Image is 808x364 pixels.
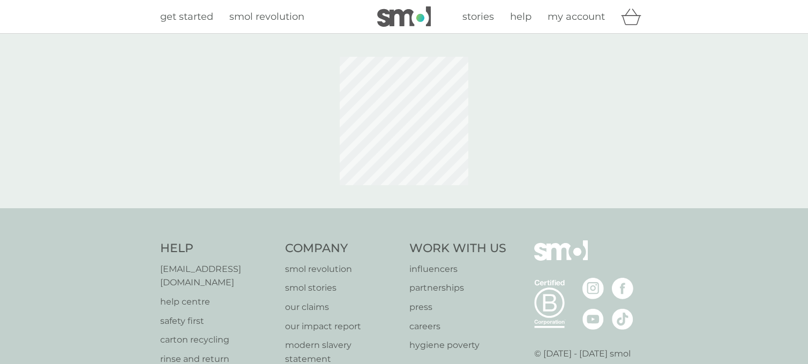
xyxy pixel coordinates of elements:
h4: Help [160,240,274,257]
a: careers [409,320,506,333]
a: our impact report [285,320,399,333]
img: smol [534,240,588,277]
a: [EMAIL_ADDRESS][DOMAIN_NAME] [160,262,274,290]
a: press [409,300,506,314]
a: smol revolution [285,262,399,276]
span: smol revolution [229,11,304,22]
a: our claims [285,300,399,314]
a: partnerships [409,281,506,295]
div: basket [621,6,648,27]
a: smol revolution [229,9,304,25]
a: carton recycling [160,333,274,347]
h4: Work With Us [409,240,506,257]
a: hygiene poverty [409,338,506,352]
img: visit the smol Youtube page [582,308,604,330]
span: get started [160,11,213,22]
span: stories [462,11,494,22]
img: visit the smol Instagram page [582,278,604,299]
img: smol [377,6,431,27]
a: get started [160,9,213,25]
a: help [510,9,532,25]
span: my account [548,11,605,22]
a: my account [548,9,605,25]
span: help [510,11,532,22]
img: visit the smol Facebook page [612,278,633,299]
a: smol stories [285,281,399,295]
a: influencers [409,262,506,276]
a: help centre [160,295,274,309]
a: safety first [160,314,274,328]
h4: Company [285,240,399,257]
a: stories [462,9,494,25]
img: visit the smol Tiktok page [612,308,633,330]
